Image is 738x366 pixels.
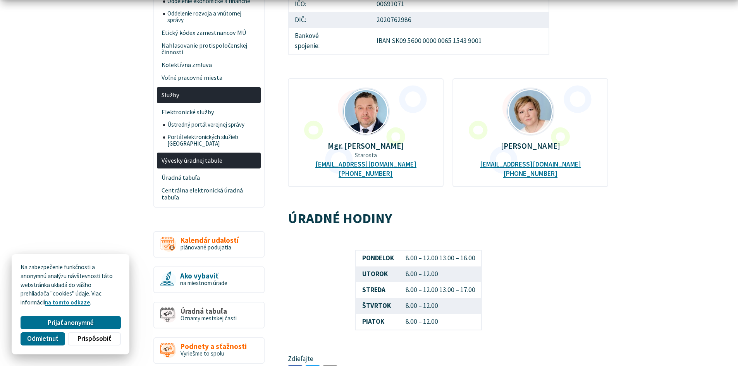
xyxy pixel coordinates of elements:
span: Ako vybaviť [180,272,227,280]
span: Centrálna elektronická úradná tabuľa [162,184,256,204]
span: Elektronické služby [162,106,256,119]
p: Starosta [301,152,431,159]
span: Prijať anonymné [48,319,94,327]
td: IBAN SK [370,28,549,54]
a: Služby [157,87,261,103]
strong: UTOROK [362,270,388,278]
a: Etický kódex zamestnancov MÚ [157,26,261,39]
span: Etický kódex zamestnancov MÚ [162,26,256,39]
img: Zemková_a [507,89,553,134]
a: [PHONE_NUMBER] [339,170,393,178]
span: Kolektívna zmluva [162,59,256,72]
span: Odmietnuť [27,335,58,343]
td: 8.00 – 12.00 [400,266,482,282]
p: Na zabezpečenie funkčnosti a anonymnú analýzu návštevnosti táto webstránka ukladá do vášho prehli... [21,263,120,307]
span: plánované podujatia [181,244,231,251]
a: Ako vybaviť na miestnom úrade [153,266,265,293]
a: Portál elektronických služieb [GEOGRAPHIC_DATA] [163,131,261,150]
span: na miestnom úrade [180,279,227,287]
a: Ústredný portál verejnej správy [163,119,261,131]
a: 1543 9001 [453,36,482,45]
a: Elektronické služby [157,106,261,119]
img: Mgr.Ing. Miloš Ihnát_mini [343,89,389,134]
a: 09 5600 0000 0065 [399,36,452,45]
a: Oddelenie rozvoja a vnútornej správy [163,7,261,26]
span: Oddelenie rozvoja a vnútornej správy [167,7,256,26]
a: Centrálna elektronická úradná tabuľa [157,184,261,204]
span: Úradná tabuľa [181,307,237,315]
td: 8.00 – 12.00 [400,314,482,330]
button: Prijať anonymné [21,316,120,329]
td: Bankové spojenie: [288,28,370,54]
strong: ŠTVRTOK [362,301,391,310]
a: Úradná tabuľa [157,172,261,184]
span: Portál elektronických služieb [GEOGRAPHIC_DATA] [167,131,256,150]
a: Nahlasovanie protispoločenskej činnosti [157,39,261,59]
span: Prispôsobiť [77,335,111,343]
a: Vývesky úradnej tabule [157,153,261,168]
button: Odmietnuť [21,332,65,345]
strong: STREDA [362,285,385,294]
a: Voľné pracovné miesta [157,72,261,84]
a: na tomto odkaze [45,299,90,306]
span: Vývesky úradnej tabule [162,154,256,167]
p: Zdieľajte [288,354,549,364]
a: [EMAIL_ADDRESS][DOMAIN_NAME] [480,160,581,168]
span: Ústredný portál verejnej správy [167,119,256,131]
a: [PHONE_NUMBER] [503,170,557,178]
a: Podnety a sťažnosti Vyriešme to spolu [153,337,265,364]
a: Kolektívna zmluva [157,59,261,72]
a: [EMAIL_ADDRESS][DOMAIN_NAME] [315,160,416,168]
button: Prispôsobiť [68,332,120,345]
strong: ÚRADNÉ HODINY [288,209,392,227]
td: 8.00 – 12.00 13.00 – 16.00 [400,250,482,266]
span: Voľné pracovné miesta [162,72,256,84]
td: 8.00 – 12.00 13.00 – 17.00 [400,282,482,298]
td: DIČ: [288,12,370,28]
span: Úradná tabuľa [162,172,256,184]
span: Kalendár udalostí [181,236,239,244]
span: Vyriešme to spolu [181,350,224,357]
span: Nahlasovanie protispoločenskej činnosti [162,39,256,59]
a: Úradná tabuľa Oznamy mestskej časti [153,302,265,328]
span: Podnety a sťažnosti [181,342,247,351]
strong: PONDELOK [362,254,394,262]
span: Oznamy mestskej časti [181,314,237,322]
p: Mgr. [PERSON_NAME] [301,141,431,150]
p: [PERSON_NAME] [465,141,596,150]
a: 2020762986 [377,15,411,24]
td: 8.00 – 12.00 [400,298,482,314]
span: Služby [162,89,256,101]
a: Kalendár udalostí plánované podujatia [153,231,265,258]
strong: PIATOK [362,317,384,326]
